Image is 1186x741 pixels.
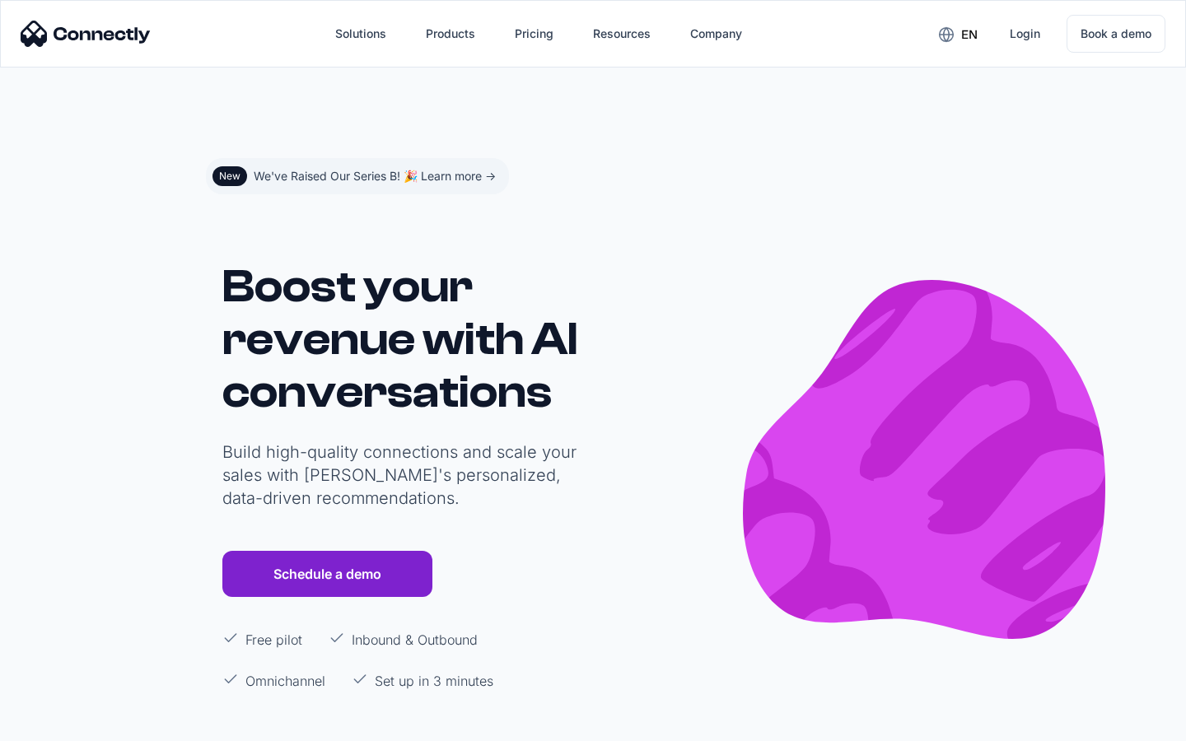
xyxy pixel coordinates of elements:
[219,170,240,183] div: New
[375,671,493,691] p: Set up in 3 minutes
[352,630,478,650] p: Inbound & Outbound
[502,14,567,54] a: Pricing
[222,260,585,418] h1: Boost your revenue with AI conversations
[1010,22,1040,45] div: Login
[426,22,475,45] div: Products
[222,551,432,597] a: Schedule a demo
[21,21,151,47] img: Connectly Logo
[16,711,99,735] aside: Language selected: English
[690,22,742,45] div: Company
[254,165,496,188] div: We've Raised Our Series B! 🎉 Learn more ->
[245,630,302,650] p: Free pilot
[1067,15,1165,53] a: Book a demo
[593,22,651,45] div: Resources
[245,671,325,691] p: Omnichannel
[515,22,553,45] div: Pricing
[222,440,585,510] p: Build high-quality connections and scale your sales with [PERSON_NAME]'s personalized, data-drive...
[997,14,1053,54] a: Login
[961,23,978,46] div: en
[335,22,386,45] div: Solutions
[206,158,509,194] a: NewWe've Raised Our Series B! 🎉 Learn more ->
[33,712,99,735] ul: Language list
